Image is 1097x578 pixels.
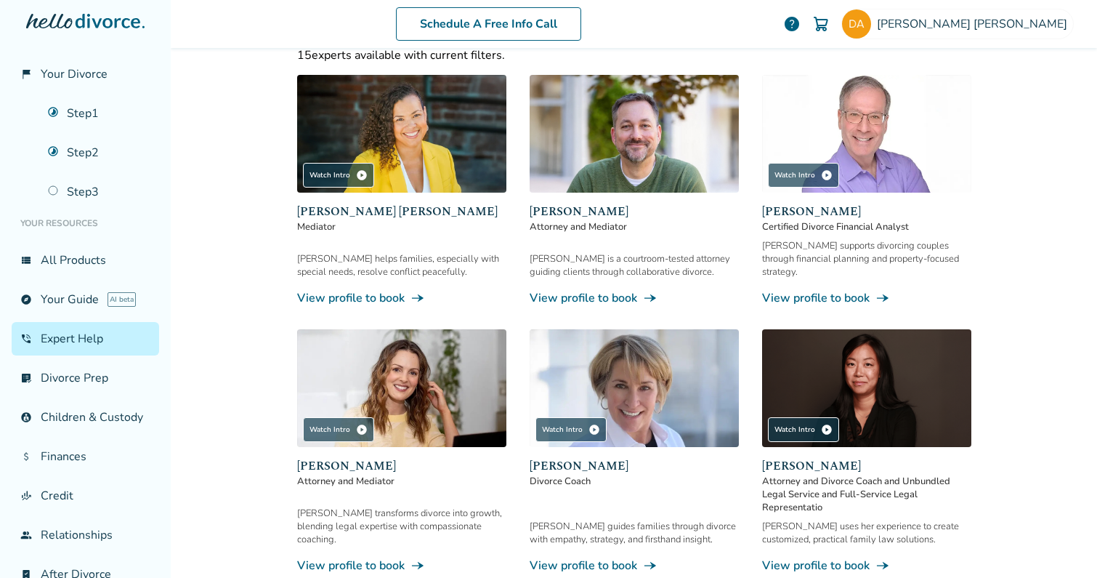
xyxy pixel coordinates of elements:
[762,239,971,278] div: [PERSON_NAME] supports divorcing couples through financial planning and property-focused strategy.
[297,329,506,447] img: Kara Francis
[762,457,971,475] span: [PERSON_NAME]
[821,424,833,435] span: play_circle
[762,558,971,574] a: View profile to bookline_end_arrow_notch
[20,451,32,462] span: attach_money
[530,203,739,220] span: [PERSON_NAME]
[877,16,1073,32] span: [PERSON_NAME] [PERSON_NAME]
[39,97,159,130] a: Step1
[1024,508,1097,578] iframe: Chat Widget
[812,15,830,33] img: Cart
[842,9,871,39] img: desireeabeyta@gmail.com
[20,490,32,502] span: finance_mode
[530,558,739,574] a: View profile to bookline_end_arrow_notch
[297,475,506,488] span: Attorney and Mediator
[530,329,739,447] img: Kim Goodman
[768,417,839,442] div: Watch Intro
[12,401,159,434] a: account_childChildren & Custody
[12,322,159,356] a: phone_in_talkExpert Help
[39,136,159,169] a: Step2
[297,220,506,233] span: Mediator
[297,558,506,574] a: View profile to bookline_end_arrow_notch
[396,7,581,41] a: Schedule A Free Info Call
[12,440,159,473] a: attach_moneyFinances
[768,163,839,188] div: Watch Intro
[762,75,971,193] img: Jeff Landers
[12,283,159,316] a: exploreYour GuideAI beta
[12,57,159,91] a: flag_2Your Divorce
[20,294,32,305] span: explore
[783,15,801,33] a: help
[410,558,425,573] span: line_end_arrow_notch
[20,412,32,423] span: account_child
[297,252,506,278] div: [PERSON_NAME] helps families, especially with special needs, resolve conflict peacefully.
[530,75,739,193] img: Neil Forester
[356,424,368,435] span: play_circle
[762,520,971,546] div: [PERSON_NAME] uses her experience to create customized, practical family law solutions.
[356,169,368,181] span: play_circle
[20,68,32,80] span: flag_2
[303,163,374,188] div: Watch Intro
[303,417,374,442] div: Watch Intro
[530,475,739,488] span: Divorce Coach
[12,361,159,395] a: list_alt_checkDivorce Prep
[20,529,32,541] span: group
[535,417,607,442] div: Watch Intro
[108,292,136,307] span: AI beta
[20,333,32,345] span: phone_in_talk
[762,220,971,233] span: Certified Divorce Financial Analyst
[762,475,971,514] span: Attorney and Divorce Coach and Unbundled Legal Service and Full-Service Legal Representatio
[643,558,657,573] span: line_end_arrow_notch
[530,520,739,546] div: [PERSON_NAME] guides families through divorce with empathy, strategy, and firsthand insight.
[12,479,159,513] a: finance_modeCredit
[12,209,159,238] li: Your Resources
[762,329,971,447] img: Ruth Chung
[41,66,108,82] span: Your Divorce
[297,203,506,220] span: [PERSON_NAME] [PERSON_NAME]
[297,47,971,63] div: 15 experts available with current filters.
[530,290,739,306] a: View profile to bookline_end_arrow_notch
[297,507,506,546] div: [PERSON_NAME] transforms divorce into growth, blending legal expertise with compassionate coaching.
[20,254,32,266] span: view_list
[762,203,971,220] span: [PERSON_NAME]
[530,457,739,475] span: [PERSON_NAME]
[875,291,890,305] span: line_end_arrow_notch
[410,291,425,305] span: line_end_arrow_notch
[20,372,32,384] span: list_alt_check
[297,75,506,193] img: Claudia Brown Coulter
[821,169,833,181] span: play_circle
[588,424,600,435] span: play_circle
[12,518,159,552] a: groupRelationships
[875,558,890,573] span: line_end_arrow_notch
[297,290,506,306] a: View profile to bookline_end_arrow_notch
[530,252,739,278] div: [PERSON_NAME] is a courtroom-tested attorney guiding clients through collaborative divorce.
[297,457,506,475] span: [PERSON_NAME]
[530,220,739,233] span: Attorney and Mediator
[643,291,657,305] span: line_end_arrow_notch
[12,244,159,277] a: view_listAll Products
[39,175,159,209] a: Step3
[762,290,971,306] a: View profile to bookline_end_arrow_notch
